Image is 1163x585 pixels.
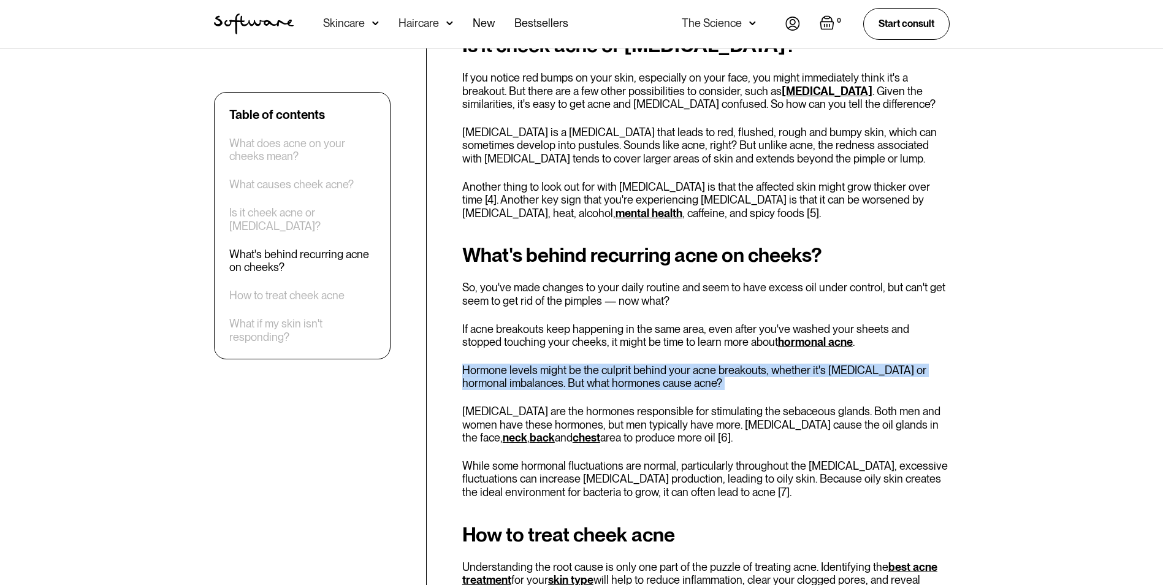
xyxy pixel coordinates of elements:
img: Software Logo [214,13,294,34]
a: chest [573,431,600,444]
p: Hormone levels might be the culprit behind your acne breakouts, whether it's [MEDICAL_DATA] or ho... [462,364,950,390]
a: hormonal acne [778,335,853,348]
p: [MEDICAL_DATA] are the hormones responsible for stimulating the sebaceous glands. Both men and wo... [462,405,950,445]
a: back [530,431,555,444]
img: arrow down [749,17,756,29]
a: mental health [616,207,682,220]
a: What causes cheek acne? [229,178,354,192]
img: arrow down [372,17,379,29]
h2: How to treat cheek acne [462,524,950,546]
p: So, you've made changes to your daily routine and seem to have excess oil under control, but can'... [462,281,950,307]
img: arrow down [446,17,453,29]
a: Is it cheek acne or [MEDICAL_DATA]? [229,207,375,233]
a: What does acne on your cheeks mean? [229,137,375,163]
a: Start consult [863,8,950,39]
h2: Is it cheek acne or [MEDICAL_DATA]? [462,34,950,56]
a: How to treat cheek acne [229,289,345,303]
a: Open empty cart [820,15,844,32]
div: The Science [682,17,742,29]
p: [MEDICAL_DATA] is a [MEDICAL_DATA] that leads to red, flushed, rough and bumpy skin, which can so... [462,126,950,166]
p: If you notice red bumps on your skin, especially on your face, you might immediately think it's a... [462,71,950,111]
a: [MEDICAL_DATA] [782,85,872,97]
a: What if my skin isn't responding? [229,318,375,344]
p: While some hormonal fluctuations are normal, particularly throughout the [MEDICAL_DATA], excessiv... [462,459,950,499]
p: If acne breakouts keep happening in the same area, even after you've washed your sheets and stopp... [462,323,950,349]
div: Skincare [323,17,365,29]
div: Haircare [398,17,439,29]
div: 0 [834,15,844,26]
h2: What's behind recurring acne on cheeks? [462,244,950,266]
a: What's behind recurring acne on cheeks? [229,248,375,274]
a: home [214,13,294,34]
p: Another thing to look out for with [MEDICAL_DATA] is that the affected skin might grow thicker ov... [462,180,950,220]
a: neck [503,431,527,444]
div: Table of contents [229,107,325,122]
